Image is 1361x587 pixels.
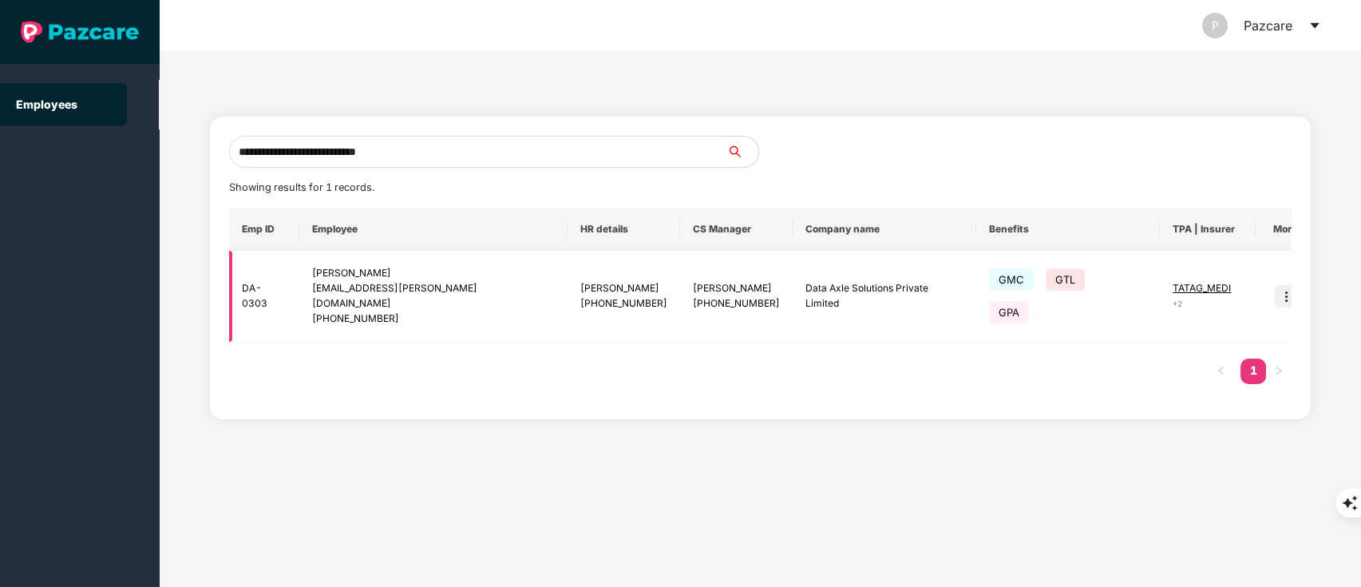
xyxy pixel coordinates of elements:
[989,268,1034,291] span: GMC
[1173,282,1231,294] span: TATAG_MEDI
[1266,359,1292,384] li: Next Page
[1212,13,1219,38] span: P
[312,281,555,311] div: [EMAIL_ADDRESS][PERSON_NAME][DOMAIN_NAME]
[793,208,975,251] th: Company name
[1256,208,1310,251] th: More
[680,208,793,251] th: CS Manager
[312,311,555,327] div: [PHONE_NUMBER]
[229,181,374,193] span: Showing results for 1 records.
[1308,19,1321,32] span: caret-down
[1209,359,1234,384] button: left
[580,281,667,296] div: [PERSON_NAME]
[726,145,758,158] span: search
[693,281,780,296] div: [PERSON_NAME]
[1209,359,1234,384] li: Previous Page
[989,301,1029,323] span: GPA
[693,296,780,311] div: [PHONE_NUMBER]
[1240,359,1266,384] li: 1
[1046,268,1085,291] span: GTL
[1160,208,1256,251] th: TPA | Insurer
[1266,359,1292,384] button: right
[229,251,300,343] td: DA-0303
[312,266,555,281] div: [PERSON_NAME]
[976,208,1161,251] th: Benefits
[793,251,975,343] td: Data Axle Solutions Private Limited
[1275,285,1297,307] img: icon
[229,208,300,251] th: Emp ID
[1173,299,1182,308] span: + 2
[580,296,667,311] div: [PHONE_NUMBER]
[726,136,759,168] button: search
[16,97,77,111] a: Employees
[568,208,680,251] th: HR details
[1274,366,1284,375] span: right
[1217,366,1226,375] span: left
[1240,359,1266,383] a: 1
[299,208,568,251] th: Employee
